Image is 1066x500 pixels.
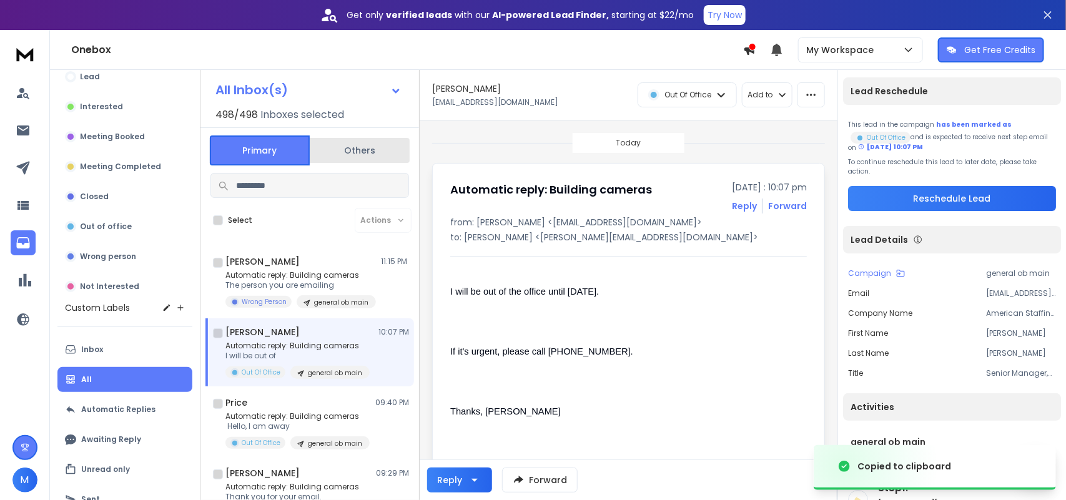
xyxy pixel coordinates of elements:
div: Activities [843,393,1061,421]
p: 11:15 PM [381,257,409,267]
p: Get only with our starting at $22/mo [347,9,694,21]
p: general ob main [308,439,362,448]
p: Automatic reply: Building cameras [225,341,370,351]
p: 09:40 PM [375,398,409,408]
button: Unread only [57,457,192,482]
p: Out Of Office [664,90,711,100]
button: Forward [502,468,578,493]
p: The person you are emailing [225,280,375,290]
p: Interested [80,102,123,112]
span: Thanks, [PERSON_NAME] [450,406,561,416]
p: [DATE] : 10:07 pm [732,181,807,194]
label: Select [228,215,252,225]
p: Lead Details [851,233,908,246]
p: Last Name [848,348,889,358]
h1: Onebox [71,42,743,57]
button: Interested [57,94,192,119]
p: Try Now [708,9,742,21]
button: Out of office [57,214,192,239]
p: Out of office [80,222,132,232]
p: Out Of Office [867,133,906,142]
p: title [848,368,863,378]
p: Automatic reply: Building cameras [225,411,370,421]
button: Meeting Booked [57,124,192,149]
p: general ob main [314,298,368,307]
button: M [12,468,37,493]
h1: Price [225,396,247,409]
p: Campaign [848,268,891,278]
p: Automatic Replies [81,404,155,414]
h1: [PERSON_NAME] [432,82,501,95]
button: Meeting Completed [57,154,192,179]
button: Closed [57,184,192,209]
img: logo [12,42,37,66]
p: Automatic reply: Building cameras [225,270,375,280]
p: Out Of Office [242,368,280,377]
button: Reply [427,468,492,493]
button: Automatic Replies [57,397,192,422]
p: [EMAIL_ADDRESS][DOMAIN_NAME] [432,97,558,107]
button: Lead [57,64,192,89]
strong: AI-powered Lead Finder, [492,9,609,21]
button: Reply [732,200,757,212]
button: Not Interested [57,274,192,299]
div: Reply [437,474,462,486]
p: 10:07 PM [378,327,409,337]
p: Unread only [81,464,130,474]
p: Add to [748,90,773,100]
button: Primary [210,135,310,165]
p: [PERSON_NAME] [986,328,1056,338]
p: Get Free Credits [964,44,1035,56]
p: All [81,375,92,385]
h1: [PERSON_NAME] [225,255,300,268]
p: American Staffing Association [986,308,1056,318]
button: Try Now [704,5,746,25]
p: general ob main [986,268,1056,278]
span: I will be out of the office until [DATE]. [450,287,599,297]
p: Wrong Person [242,297,287,306]
button: Get Free Credits [938,37,1044,62]
button: All [57,367,192,392]
strong: verified leads [386,9,452,21]
span: 498 / 498 [215,107,258,122]
button: Others [310,137,410,164]
div: Copied to clipboard [857,460,951,473]
p: Awaiting Reply [81,434,141,444]
p: Company Name [848,308,912,318]
h1: [PERSON_NAME] [225,467,300,479]
h3: Inboxes selected [260,107,344,122]
p: I will be out of [225,351,370,361]
p: Lead [80,72,100,82]
p: Closed [80,192,109,202]
p: Automatic reply: Building cameras [225,482,375,492]
p: Meeting Booked [80,132,145,142]
button: Campaign [848,268,905,278]
button: Inbox [57,337,192,362]
p: 09:29 PM [376,468,409,478]
h1: Automatic reply: Building cameras [450,181,652,199]
p: Not Interested [80,282,139,292]
p: First Name [848,328,888,338]
p: To continue reschedule this lead to later date, please take action. [848,157,1056,176]
p: My Workspace [806,44,879,56]
p: Today [616,138,641,148]
p: Wrong person [80,252,136,262]
p: Lead Reschedule [851,85,928,97]
h3: Custom Labels [65,301,130,314]
div: Forward [768,200,807,212]
p: from: [PERSON_NAME] <[EMAIL_ADDRESS][DOMAIN_NAME]> [450,216,807,228]
h1: [PERSON_NAME] [225,326,300,338]
button: Awaiting Reply [57,427,192,452]
span: has been marked as [936,120,1012,129]
button: All Inbox(s) [205,77,412,102]
div: This lead in the campaign and is expected to receive next step email on [848,120,1056,152]
h1: All Inbox(s) [215,84,288,96]
p: [PERSON_NAME] [986,348,1056,358]
p: Out Of Office [242,438,280,448]
p: to: [PERSON_NAME] <[PERSON_NAME][EMAIL_ADDRESS][DOMAIN_NAME]> [450,231,807,243]
div: [DATE] 10:07 PM [858,142,923,152]
button: Reschedule Lead [848,186,1056,211]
